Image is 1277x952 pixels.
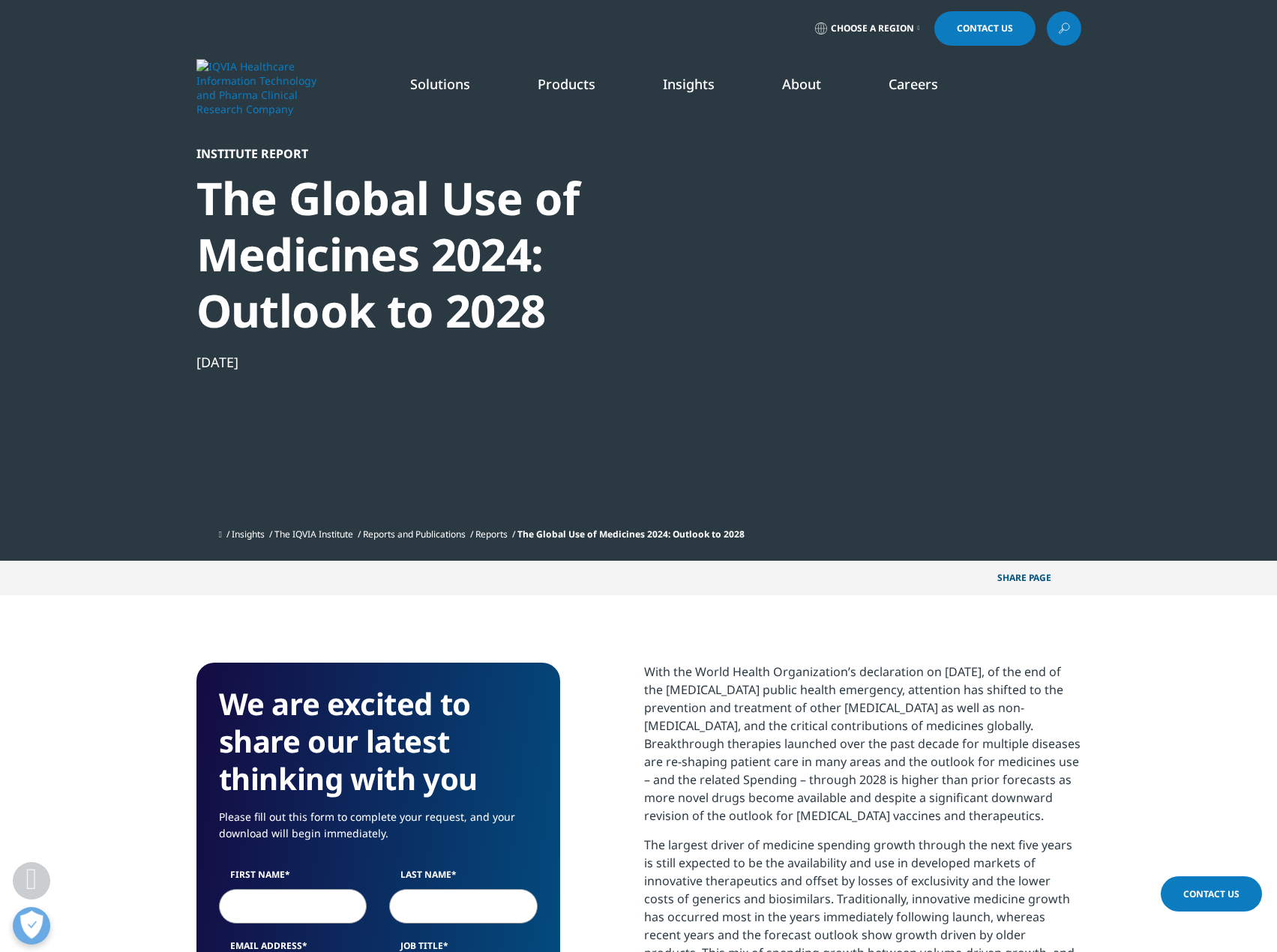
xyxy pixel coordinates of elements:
[517,528,745,540] span: The Global Use of Medicines 2024: Outlook to 2028
[322,52,1081,123] nav: Primary
[389,868,538,889] label: Last Name
[196,170,711,339] div: The Global Use of Medicines 2024: Outlook to 2028
[232,528,265,540] a: Insights
[663,75,715,93] a: Insights
[196,59,316,116] img: IQVIA Healthcare Information Technology and Pharma Clinical Research Company
[831,22,914,34] span: Choose a Region
[986,561,1081,595] button: Share PAGEShare PAGE
[644,663,1081,836] p: With the World Health Organization’s declaration on [DATE], of the end of the [MEDICAL_DATA] publ...
[219,685,538,798] h3: We are excited to share our latest thinking with you
[196,146,711,161] div: Institute Report
[363,528,466,540] a: Reports and Publications
[934,11,1036,46] a: Contact Us
[274,528,353,540] a: The IQVIA Institute
[986,561,1081,595] p: Share PAGE
[782,75,821,93] a: About
[219,809,538,853] p: Please fill out this form to complete your request, and your download will begin immediately.
[196,353,711,371] div: [DATE]
[1183,888,1240,900] span: Contact Us
[538,75,595,93] a: Products
[1161,876,1262,912] a: Contact Us
[475,528,508,540] a: Reports
[889,75,938,93] a: Careers
[219,868,367,889] label: First Name
[13,907,50,945] button: Open Preferences
[957,24,1013,33] span: Contact Us
[410,75,470,93] a: Solutions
